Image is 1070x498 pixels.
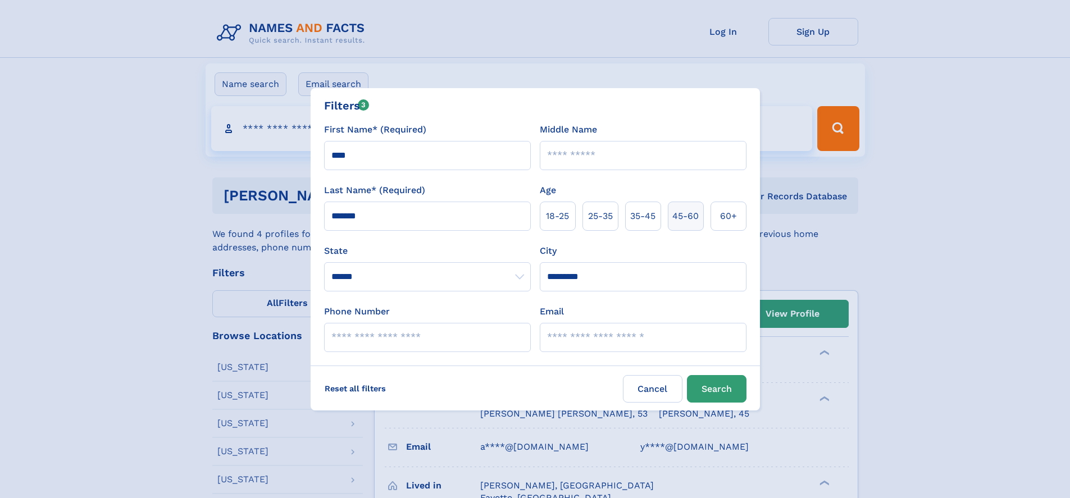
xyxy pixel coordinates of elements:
label: Middle Name [540,123,597,136]
label: Phone Number [324,305,390,318]
div: Filters [324,97,370,114]
label: Reset all filters [317,375,393,402]
span: 60+ [720,209,737,223]
span: 18‑25 [546,209,569,223]
label: Cancel [623,375,682,403]
button: Search [687,375,746,403]
label: Last Name* (Required) [324,184,425,197]
span: 45‑60 [672,209,699,223]
label: City [540,244,557,258]
label: First Name* (Required) [324,123,426,136]
label: Age [540,184,556,197]
span: 25‑35 [588,209,613,223]
label: State [324,244,531,258]
span: 35‑45 [630,209,655,223]
label: Email [540,305,564,318]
